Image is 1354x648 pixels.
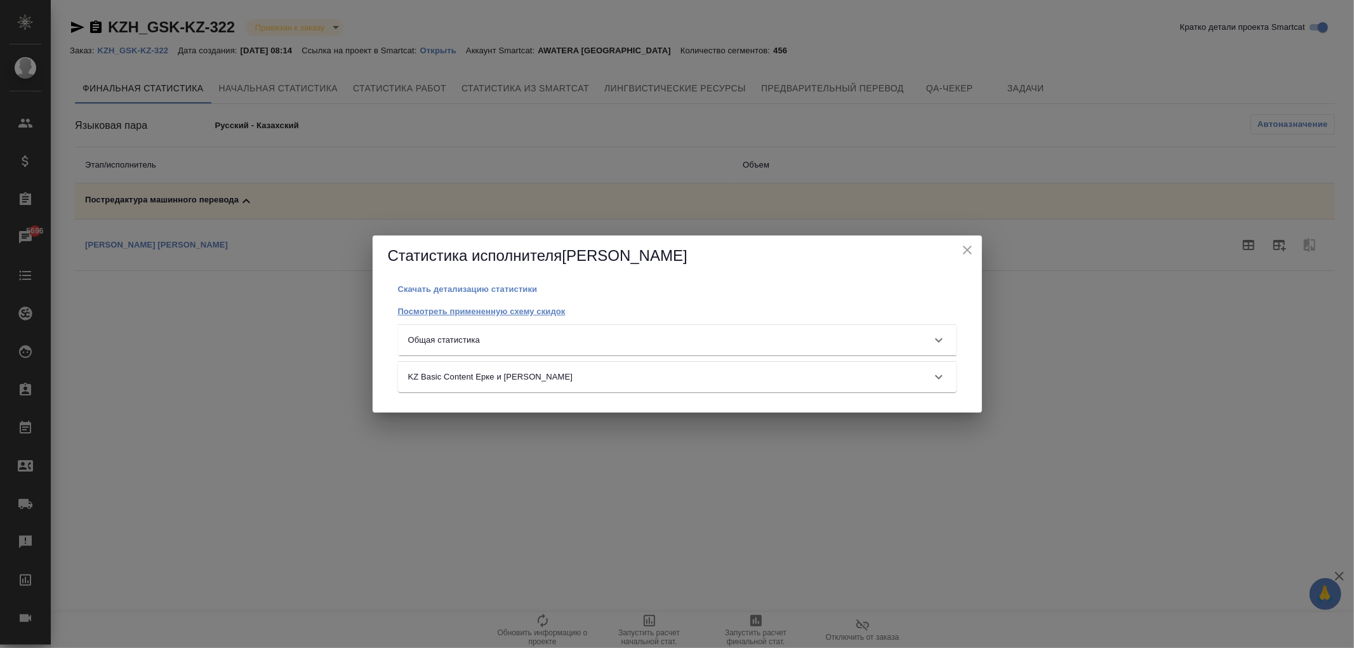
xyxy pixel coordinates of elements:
[398,305,566,316] a: Посмотреть примененную схему скидок
[408,371,573,383] p: KZ Basic Content Ерке и [PERSON_NAME]
[388,246,967,266] h5: Статистика исполнителя [PERSON_NAME]
[408,334,480,347] p: Общая статистика
[398,325,957,355] div: Общая статистика
[958,241,977,260] button: close
[398,307,566,316] p: Посмотреть примененную схему скидок
[398,283,538,296] button: Скачать детализацию статистики
[398,284,538,294] p: Скачать детализацию статистики
[398,362,957,392] div: KZ Basic Content Ерке и [PERSON_NAME]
